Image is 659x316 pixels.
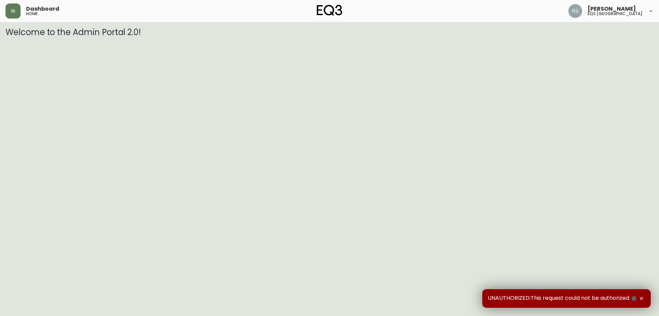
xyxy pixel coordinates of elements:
[26,12,38,16] h5: home
[588,6,636,12] span: [PERSON_NAME]
[26,6,59,12] span: Dashboard
[588,12,643,16] h5: eq3 [GEOGRAPHIC_DATA]
[317,5,342,16] img: logo
[568,4,582,18] img: 8fb1f8d3fb383d4dec505d07320bdde0
[5,28,654,37] h3: Welcome to the Admin Portal 2.0!
[488,295,638,302] span: UNAUTHORIZED:This request could not be authorized.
